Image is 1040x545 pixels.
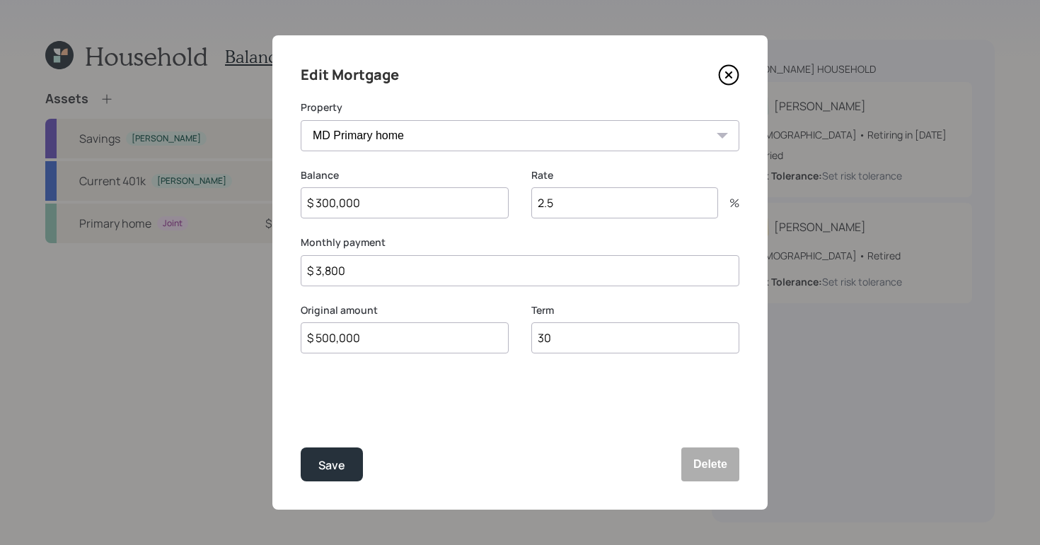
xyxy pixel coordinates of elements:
h4: Edit Mortgage [301,64,399,86]
label: Property [301,100,739,115]
label: Balance [301,168,509,182]
label: Term [531,303,739,317]
button: Save [301,447,363,481]
label: Original amount [301,303,509,317]
div: % [718,197,739,209]
div: Save [318,456,345,475]
label: Monthly payment [301,235,739,250]
button: Delete [681,447,739,481]
label: Rate [531,168,739,182]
